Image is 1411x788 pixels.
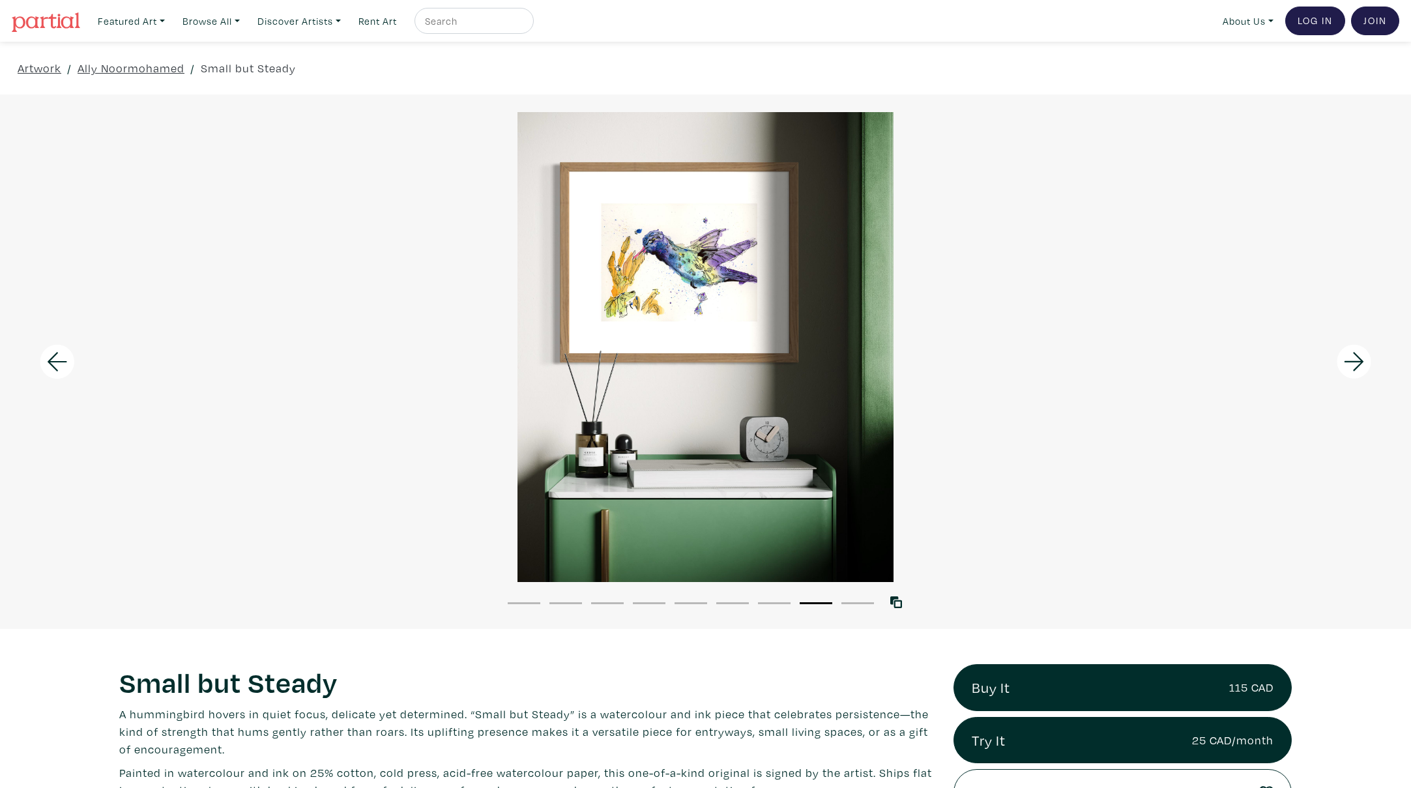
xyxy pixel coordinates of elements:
button: 3 of 9 [591,602,624,604]
button: 2 of 9 [549,602,582,604]
input: Search [424,13,521,29]
button: 5 of 9 [675,602,707,604]
a: Log In [1285,7,1345,35]
a: Small but Steady [201,59,296,77]
a: Buy It115 CAD [953,664,1292,711]
button: 1 of 9 [508,602,540,604]
a: Try It25 CAD/month [953,717,1292,764]
button: 6 of 9 [716,602,749,604]
button: 9 of 9 [841,602,874,604]
a: Ally Noormohamed [78,59,184,77]
button: 8 of 9 [800,602,832,604]
a: Join [1351,7,1399,35]
a: Discover Artists [252,8,347,35]
small: 115 CAD [1229,679,1273,696]
small: 25 CAD/month [1192,731,1273,749]
h1: Small but Steady [119,664,934,699]
span: / [190,59,195,77]
a: Featured Art [92,8,171,35]
button: 4 of 9 [633,602,665,604]
button: 7 of 9 [758,602,791,604]
a: About Us [1217,8,1279,35]
p: A hummingbird hovers in quiet focus, delicate yet determined. “Small but Steady” is a watercolour... [119,705,934,758]
a: Rent Art [353,8,403,35]
span: / [67,59,72,77]
a: Artwork [18,59,61,77]
a: Browse All [177,8,246,35]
